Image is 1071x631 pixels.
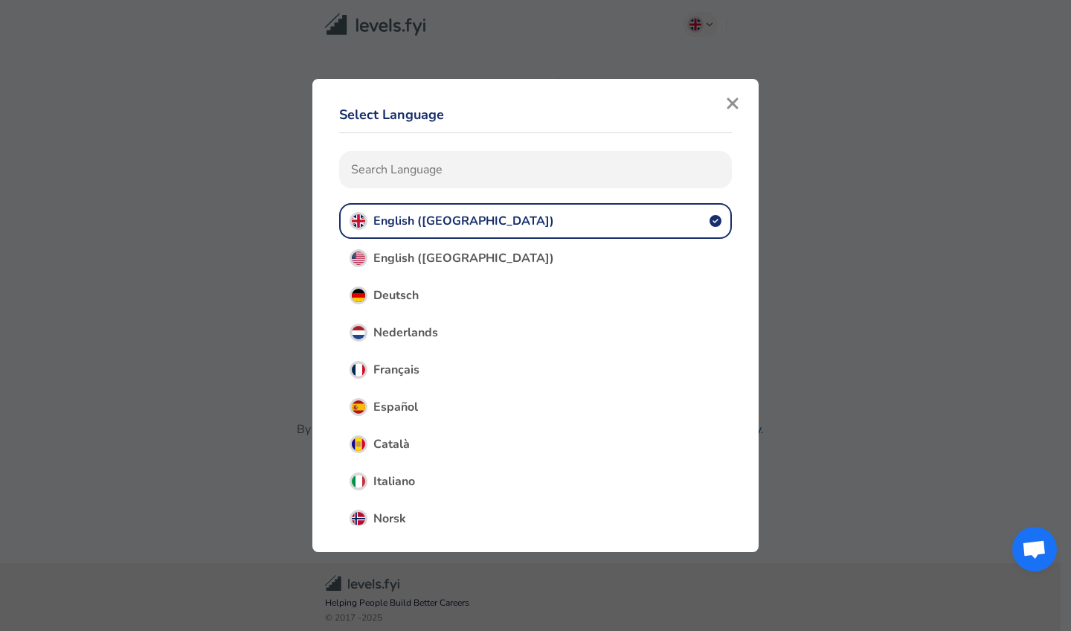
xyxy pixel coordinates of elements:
button: CatalanCatalà [339,426,732,462]
span: English ([GEOGRAPHIC_DATA]) [373,250,554,266]
span: Deutsch [373,287,419,304]
button: GermanDeutsch [339,278,732,313]
img: English (US) [352,252,365,265]
button: NorwegianNorsk [339,501,732,536]
img: Catalan [352,438,365,451]
button: English (UK)English ([GEOGRAPHIC_DATA]) [339,203,732,239]
span: Norsk [373,510,406,527]
img: Norwegian [352,512,365,525]
button: FrenchFrançais [339,352,732,388]
img: Italian [352,475,365,488]
button: English (US)English ([GEOGRAPHIC_DATA]) [339,240,732,276]
span: English ([GEOGRAPHIC_DATA]) [373,213,554,229]
button: ItalianItaliano [339,464,732,499]
img: German [352,289,365,302]
img: Dutch [352,326,365,339]
input: search language [339,151,732,188]
button: SpanishEspañol [339,389,732,425]
span: Español [373,399,418,415]
span: Français [373,362,419,378]
img: Spanish [352,400,365,414]
button: Select Language [339,97,444,132]
span: Italiano [373,473,415,490]
span: Català [373,436,410,452]
img: English (UK) [352,214,365,228]
button: DutchNederlands [339,315,732,350]
img: French [352,363,365,377]
span: Nederlands [373,324,438,341]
